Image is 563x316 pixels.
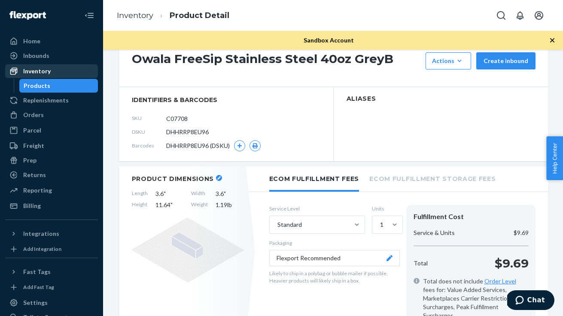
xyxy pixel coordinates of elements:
[476,52,536,69] button: Create inbound
[23,171,46,179] div: Returns
[414,212,529,222] div: Fulfillment Cost
[379,220,380,229] input: 1
[117,11,153,20] a: Inventory
[530,7,548,24] button: Open account menu
[511,7,529,24] button: Open notifications
[23,283,54,291] div: Add Fast Tag
[5,168,98,182] a: Returns
[546,136,563,180] button: Help Center
[277,220,277,229] input: Standard
[269,270,400,284] p: Likely to ship in a polybag or bubble mailer if possible. Heavier products will likely ship in a ...
[347,96,536,102] h2: Aliases
[216,201,243,209] span: 1.19 lb
[493,7,510,24] button: Open Search Box
[5,265,98,279] button: Fast Tags
[369,166,496,190] li: Ecom Fulfillment Storage Fees
[5,108,98,122] a: Orders
[414,229,455,237] p: Service & Units
[414,259,428,268] p: Total
[5,153,98,167] a: Prep
[23,268,51,276] div: Fast Tags
[269,205,365,212] label: Service Level
[191,190,208,198] span: Width
[277,220,302,229] div: Standard
[5,282,98,292] a: Add Fast Tag
[5,64,98,78] a: Inventory
[155,190,183,198] span: 3.6
[5,184,98,197] a: Reporting
[216,190,243,198] span: 3.6
[132,175,214,183] h2: Product Dimensions
[132,190,148,198] span: Length
[23,298,48,307] div: Settings
[23,245,61,253] div: Add Integration
[164,190,166,197] span: "
[191,201,208,209] span: Weight
[5,34,98,48] a: Home
[9,11,46,20] img: Flexport logo
[372,205,400,212] label: Units
[132,52,421,69] h1: Owala FreeSip Stainless Steel 40oz GreyB
[426,52,471,69] button: Actions
[132,96,320,104] span: identifiers & barcodes
[5,139,98,153] a: Freight
[269,166,359,192] li: Ecom Fulfillment Fees
[495,255,529,272] p: $9.69
[23,186,52,195] div: Reporting
[132,114,166,122] span: SKU
[24,81,50,90] div: Products
[5,93,98,107] a: Replenishments
[132,201,148,209] span: Height
[166,128,209,136] span: DHHRRP8EU96
[81,7,98,24] button: Close Navigation
[132,142,166,149] span: Barcodes
[5,296,98,310] a: Settings
[432,57,465,65] div: Actions
[23,141,44,150] div: Freight
[110,3,236,28] ol: breadcrumbs
[132,128,166,135] span: DSKU
[269,250,400,266] button: Flexport Recommended
[23,156,37,165] div: Prep
[23,111,44,119] div: Orders
[166,141,230,150] span: DHHRRP8EU96 (DSKU)
[19,79,98,93] a: Products
[23,67,51,75] div: Inventory
[23,51,49,60] div: Inbounds
[5,244,98,254] a: Add Integration
[23,37,40,45] div: Home
[304,36,354,44] span: Sandbox Account
[5,227,98,241] button: Integrations
[514,229,529,237] p: $9.69
[155,201,183,209] span: 11.64
[484,277,516,285] a: Order Level
[380,220,383,229] div: 1
[5,123,98,137] a: Parcel
[170,11,229,20] a: Product Detail
[23,96,69,105] div: Replenishments
[23,229,59,238] div: Integrations
[170,201,173,208] span: "
[507,290,554,312] iframe: Opens a widget where you can chat to one of our agents
[269,239,400,247] p: Packaging
[5,199,98,213] a: Billing
[5,49,98,63] a: Inbounds
[23,126,41,135] div: Parcel
[23,202,41,210] div: Billing
[224,190,226,197] span: "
